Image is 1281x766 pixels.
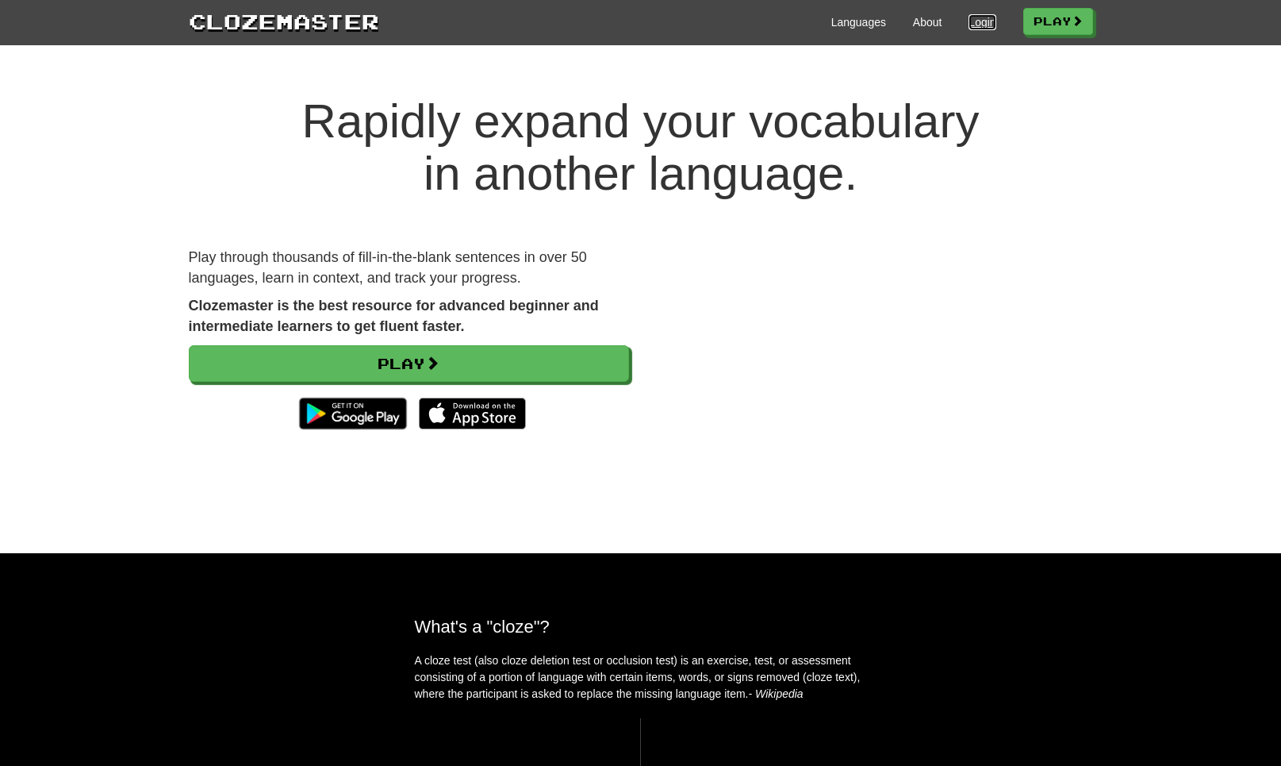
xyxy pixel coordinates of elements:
em: - Wikipedia [749,687,804,700]
p: Play through thousands of fill-in-the-blank sentences in over 50 languages, learn in context, and... [189,248,629,288]
strong: Clozemaster is the best resource for advanced beginner and intermediate learners to get fluent fa... [189,298,599,334]
a: Languages [831,14,886,30]
h2: What's a "cloze"? [415,617,867,637]
a: Clozemaster [189,6,379,36]
a: Play [1023,8,1093,35]
p: A cloze test (also cloze deletion test or occlusion test) is an exercise, test, or assessment con... [415,652,867,702]
img: Download_on_the_App_Store_Badge_US-UK_135x40-25178aeef6eb6b83b96f5f2d004eda3bffbb37122de64afbaef7... [419,398,526,429]
a: Login [968,14,995,30]
a: Play [189,345,629,382]
img: Get it on Google Play [291,390,414,437]
a: About [913,14,942,30]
